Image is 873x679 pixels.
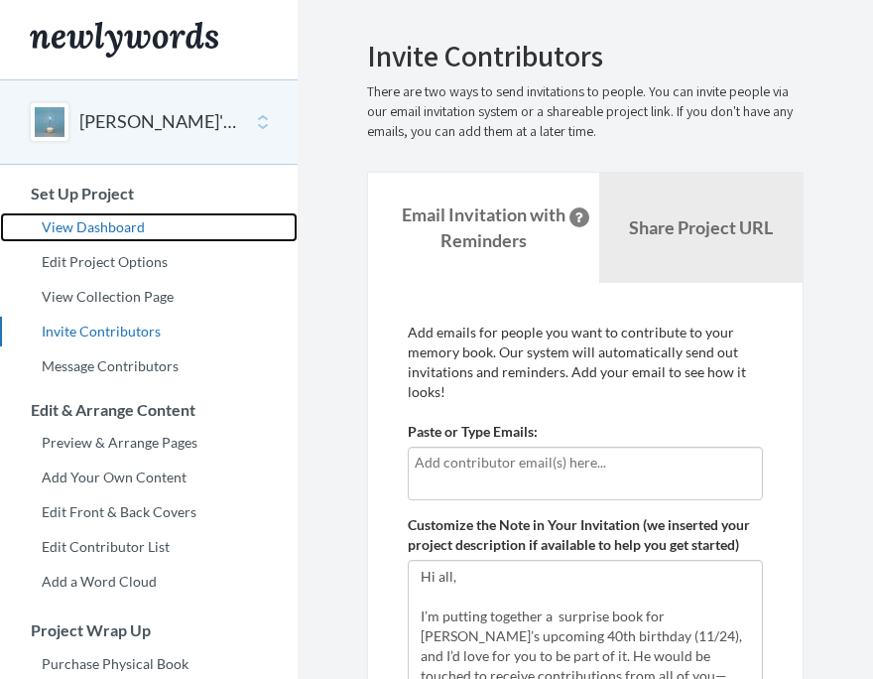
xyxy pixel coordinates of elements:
[30,22,218,58] img: Newlywords logo
[1,185,298,203] h3: Set Up Project
[402,204,565,251] strong: Email Invitation with Reminders
[1,621,298,639] h3: Project Wrap Up
[42,14,113,32] span: Support
[408,422,538,442] label: Paste or Type Emails:
[1,401,298,419] h3: Edit & Arrange Content
[408,515,763,555] label: Customize the Note in Your Invitation (we inserted your project description if available to help ...
[367,40,804,72] h2: Invite Contributors
[408,323,763,402] p: Add emails for people you want to contribute to your memory book. Our system will automatically s...
[367,82,804,142] p: There are two ways to send invitations to people. You can invite people via our email invitation ...
[415,452,756,474] input: Add contributor email(s) here...
[79,109,240,135] button: [PERSON_NAME]'s 40th Birthday
[629,216,773,238] b: Share Project URL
